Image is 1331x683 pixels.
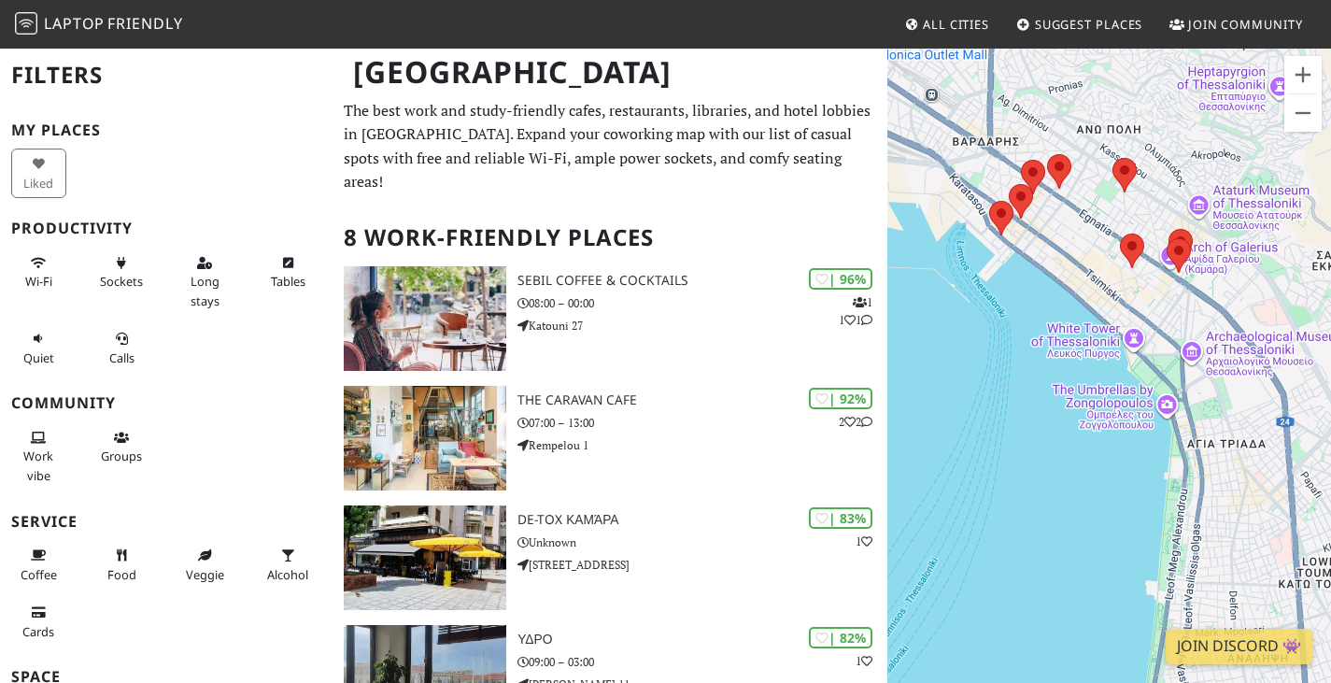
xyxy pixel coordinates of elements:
[109,349,135,366] span: Video/audio calls
[94,248,149,297] button: Sockets
[344,386,506,491] img: The Caravan Cafe
[344,266,506,371] img: Sebil Coffee & Cocktails
[11,394,321,412] h3: Community
[22,623,54,640] span: Credit cards
[338,47,884,98] h1: [GEOGRAPHIC_DATA]
[809,268,872,290] div: | 96%
[839,293,872,329] p: 1 1 1
[344,99,876,194] p: The best work and study-friendly cafes, restaurants, libraries, and hotel lobbies in [GEOGRAPHIC_...
[344,505,506,610] img: De-tox Καμάρα
[856,533,872,550] p: 1
[267,566,308,583] span: Alcohol
[333,386,887,491] a: The Caravan Cafe | 92% 22 The Caravan Cafe 07:00 – 13:00 Rempelou 1
[177,248,233,316] button: Long stays
[11,47,321,104] h2: Filters
[897,7,997,41] a: All Cities
[23,448,53,483] span: People working
[21,566,57,583] span: Coffee
[100,273,143,290] span: Power sockets
[11,121,321,139] h3: My Places
[177,540,233,590] button: Veggie
[517,273,887,289] h3: Sebil Coffee & Cocktails
[11,422,66,491] button: Work vibe
[15,8,183,41] a: LaptopFriendly LaptopFriendly
[94,323,149,373] button: Calls
[1009,7,1151,41] a: Suggest Places
[11,220,321,237] h3: Productivity
[11,540,66,590] button: Coffee
[23,349,54,366] span: Quiet
[517,317,887,334] p: Katouni 27
[186,566,224,583] span: Veggie
[1188,16,1303,33] span: Join Community
[1284,94,1322,132] button: Zoom out
[809,507,872,529] div: | 83%
[107,13,182,34] span: Friendly
[809,388,872,409] div: | 92%
[271,273,305,290] span: Work-friendly tables
[517,392,887,408] h3: The Caravan Cafe
[517,632,887,647] h3: ΥΔΡΟ
[107,566,136,583] span: Food
[101,448,142,464] span: Group tables
[839,413,872,431] p: 2 2
[517,414,887,432] p: 07:00 – 13:00
[856,652,872,670] p: 1
[517,556,887,574] p: [STREET_ADDRESS]
[44,13,105,34] span: Laptop
[809,627,872,648] div: | 82%
[344,209,876,266] h2: 8 Work-Friendly Places
[15,12,37,35] img: LaptopFriendly
[333,266,887,371] a: Sebil Coffee & Cocktails | 96% 111 Sebil Coffee & Cocktails 08:00 – 00:00 Katouni 27
[1162,7,1310,41] a: Join Community
[191,273,219,308] span: Long stays
[517,436,887,454] p: Rempelou 1
[1284,56,1322,93] button: Zoom in
[333,505,887,610] a: De-tox Καμάρα | 83% 1 De-tox Καμάρα Unknown [STREET_ADDRESS]
[517,512,887,528] h3: De-tox Καμάρα
[25,273,52,290] span: Stable Wi-Fi
[517,653,887,671] p: 09:00 – 03:00
[517,534,887,551] p: Unknown
[923,16,989,33] span: All Cities
[261,248,316,297] button: Tables
[94,422,149,472] button: Groups
[94,540,149,590] button: Food
[11,597,66,647] button: Cards
[11,248,66,297] button: Wi-Fi
[261,540,316,590] button: Alcohol
[11,323,66,373] button: Quiet
[1035,16,1143,33] span: Suggest Places
[517,294,887,312] p: 08:00 – 00:00
[11,513,321,531] h3: Service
